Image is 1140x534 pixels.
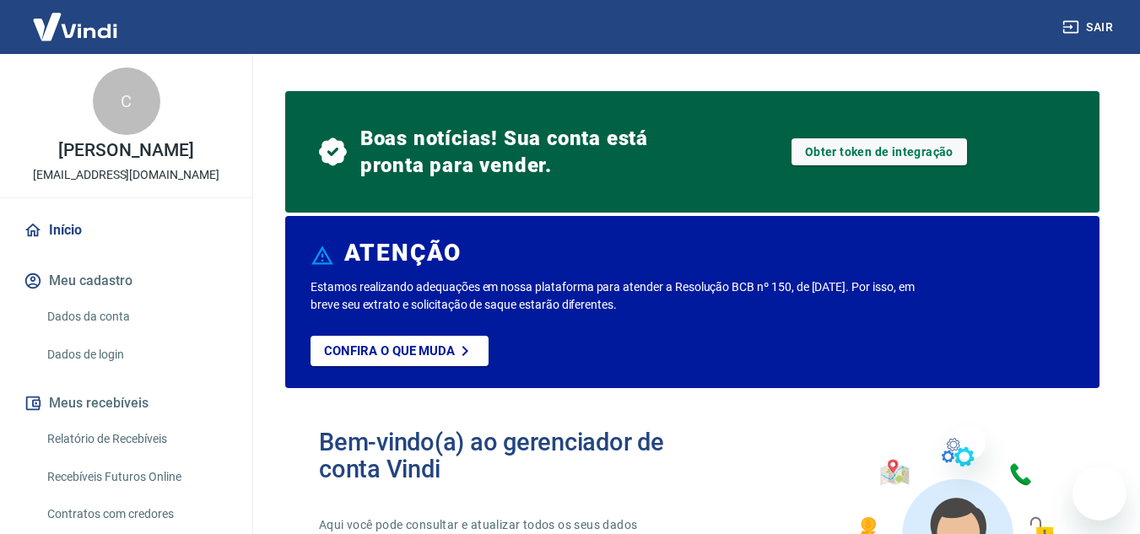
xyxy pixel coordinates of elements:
[344,245,462,262] h6: ATENÇÃO
[33,166,219,184] p: [EMAIL_ADDRESS][DOMAIN_NAME]
[58,142,193,159] p: [PERSON_NAME]
[311,336,489,366] a: Confira o que muda
[41,422,232,456] a: Relatório de Recebíveis
[319,429,693,483] h2: Bem-vindo(a) ao gerenciador de conta Vindi
[20,1,130,52] img: Vindi
[41,460,232,494] a: Recebíveis Futuros Online
[20,212,232,249] a: Início
[360,125,693,179] span: Boas notícias! Sua conta está pronta para vender.
[324,343,455,359] p: Confira o que muda
[41,337,232,372] a: Dados de login
[1072,467,1126,521] iframe: Botão para abrir a janela de mensagens
[1059,12,1120,43] button: Sair
[93,67,160,135] div: C
[792,138,967,165] a: Obter token de integração
[41,497,232,531] a: Contratos com credores
[952,426,986,460] iframe: Fechar mensagem
[20,385,232,422] button: Meus recebíveis
[41,299,232,334] a: Dados da conta
[20,262,232,299] button: Meu cadastro
[311,278,921,314] p: Estamos realizando adequações em nossa plataforma para atender a Resolução BCB nº 150, de [DATE]....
